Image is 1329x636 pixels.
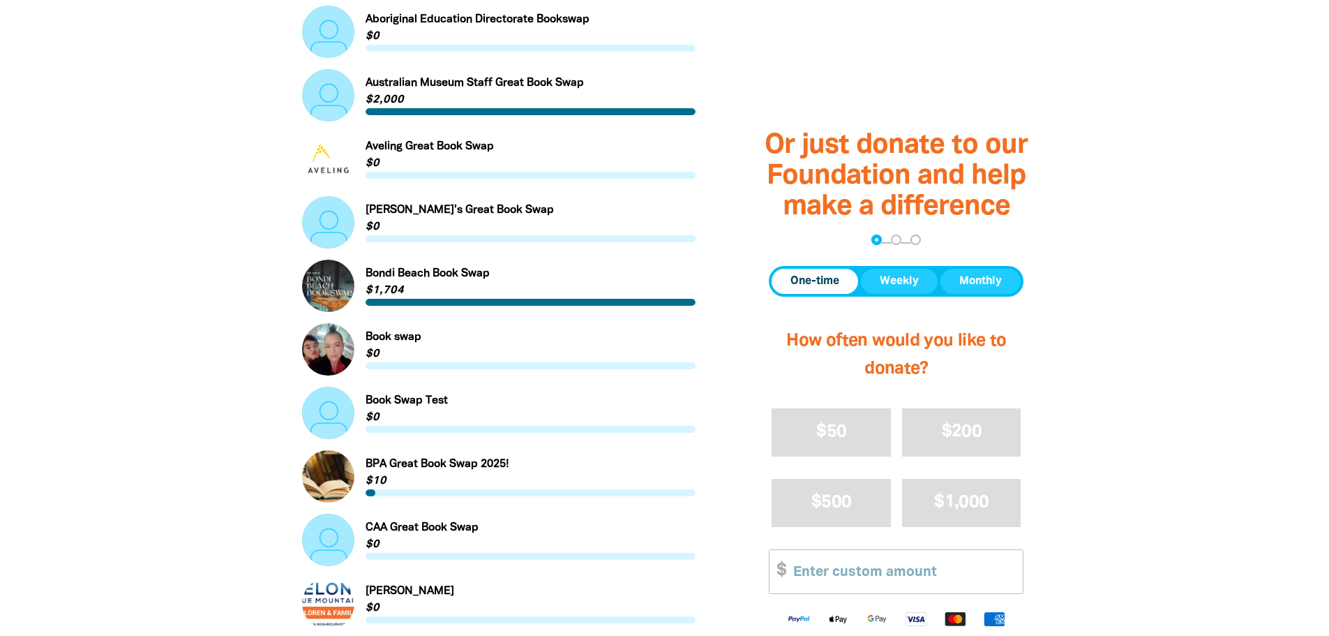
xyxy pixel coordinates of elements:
button: Monthly [940,269,1021,294]
button: $500 [772,479,891,527]
img: American Express logo [975,610,1014,626]
span: $1,000 [934,494,989,510]
button: Weekly [861,269,938,294]
button: $1,000 [902,479,1021,527]
img: Paypal logo [779,610,818,626]
img: Mastercard logo [936,610,975,626]
span: Or just donate to our Foundation and help make a difference [765,132,1028,219]
span: $ [769,550,786,593]
span: $500 [811,494,851,510]
button: $200 [902,408,1021,457]
div: Donation frequency [769,266,1023,297]
img: Google Pay logo [857,610,896,626]
img: Apple Pay logo [818,610,857,626]
span: Monthly [959,273,1002,290]
button: Navigate to step 2 of 3 to enter your details [891,235,901,245]
button: Navigate to step 3 of 3 to enter your payment details [910,235,921,245]
span: $200 [942,424,982,440]
span: $50 [816,424,846,440]
input: Enter custom amount [783,550,1023,593]
button: $50 [772,408,891,457]
img: Visa logo [896,610,936,626]
span: One-time [790,273,839,290]
button: Navigate to step 1 of 3 to enter your donation amount [871,235,882,245]
button: One-time [772,269,858,294]
h2: How often would you like to donate? [769,313,1023,397]
span: Weekly [880,273,919,290]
